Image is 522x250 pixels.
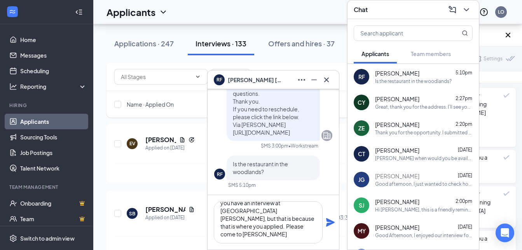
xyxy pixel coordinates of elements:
[20,145,87,160] a: Job Postings
[320,74,333,86] button: Cross
[121,72,192,81] input: All Stages
[375,69,419,77] span: [PERSON_NAME]
[359,201,364,209] div: SJ
[354,26,446,40] input: Search applicant
[145,144,195,152] div: Applied on [DATE]
[358,176,365,183] div: JG
[20,211,87,227] a: TeamCrown
[456,95,472,101] span: 2:27pm
[127,100,174,108] span: Name · Applied On
[375,129,473,136] div: Thank you for the opportunity. I submitted my availability. Look forward to hearing from you!
[145,136,176,144] h5: [PERSON_NAME]
[20,160,87,176] a: Talent Network
[462,5,471,14] svg: ChevronDown
[375,146,419,154] span: [PERSON_NAME]
[9,8,16,16] svg: WorkstreamLogo
[458,224,472,230] span: [DATE]
[20,129,87,145] a: Sourcing Tools
[75,8,83,16] svg: Collapse
[358,227,366,235] div: MY
[375,155,473,162] div: [PERSON_NAME] when would you be available for an interview?
[462,30,468,36] svg: MagnifyingGlass
[159,7,168,17] svg: ChevronDown
[375,121,419,129] span: [PERSON_NAME]
[20,48,87,63] a: Messages
[458,173,472,178] span: [DATE]
[358,73,365,81] div: RF
[322,75,331,85] svg: Cross
[189,206,195,213] svg: Document
[496,224,514,242] div: Open Intercom Messenger
[503,30,513,40] button: Close
[456,70,472,76] span: 5:10pm
[375,198,419,206] span: [PERSON_NAME]
[268,39,335,48] div: Offers and hires · 37
[211,69,250,85] button: Filter Filters
[129,140,135,147] div: EV
[295,74,308,86] button: Ellipses
[361,50,389,57] span: Applicants
[456,121,472,127] span: 2:20pm
[9,234,17,242] svg: Settings
[375,181,473,187] div: Good afternoon, I just wanted to check how the hiring process is going?
[145,205,185,214] h5: [PERSON_NAME]
[375,232,473,239] div: Good Afternoon, I enjoyed our interview for the position of hostess last week, and still remain v...
[228,76,282,84] span: [PERSON_NAME] [PERSON_NAME]
[308,74,320,86] button: Minimize
[446,4,459,16] button: ComposeMessage
[498,9,505,15] div: LO
[326,218,335,227] svg: Plane
[189,137,195,143] svg: Reapply
[484,55,503,63] div: Settings
[458,147,472,153] span: [DATE]
[114,39,174,48] div: Applications · 247
[411,50,451,57] span: Team members
[375,104,473,110] div: Great, thank you for the address. I’ll see you [DATE] at 3:30!
[448,5,457,14] svg: ComposeMessage
[195,74,201,80] svg: ChevronDown
[460,4,473,16] button: ChevronDown
[20,83,87,90] div: Reporting
[309,75,319,85] svg: Minimize
[358,99,365,106] div: CY
[129,210,135,217] div: SB
[20,114,87,129] a: Applicants
[233,160,288,175] span: Is the restaurant in the woodlands?
[375,172,419,180] span: [PERSON_NAME]
[375,78,452,85] div: Is the restaurant in the woodlands?
[479,7,489,17] svg: QuestionInfo
[288,143,318,149] span: • Workstream
[214,201,323,243] textarea: Marcoza is in [GEOGRAPHIC_DATA]. I know the automated message said you have an interview at [GEOG...
[179,137,185,143] svg: Document
[503,30,513,40] svg: Cross
[358,150,365,158] div: CT
[375,95,419,103] span: [PERSON_NAME]
[261,143,288,149] div: SMS 3:00pm
[375,206,473,213] div: Hi [PERSON_NAME], this is a friendly reminder. Your meeting with Terra Vino Italian Kitchen & Win...
[196,39,246,48] div: Interviews · 133
[20,195,87,211] a: OnboardingCrown
[20,234,75,242] div: Switch to admin view
[20,32,87,48] a: Home
[297,75,306,85] svg: Ellipses
[375,224,419,231] span: [PERSON_NAME]
[9,184,85,190] div: Team Management
[217,171,223,178] div: RF
[473,54,503,63] a: SettingsSettings
[358,124,365,132] div: ZE
[20,63,87,79] a: Scheduling
[9,83,17,90] svg: Analysis
[228,182,256,188] div: SMS 5:10pm
[322,131,332,140] svg: Company
[145,214,195,222] div: Applied on [DATE]
[106,5,155,19] h1: Applicants
[456,198,472,204] span: 2:00pm
[9,102,85,109] div: Hiring
[354,5,368,14] h3: Chat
